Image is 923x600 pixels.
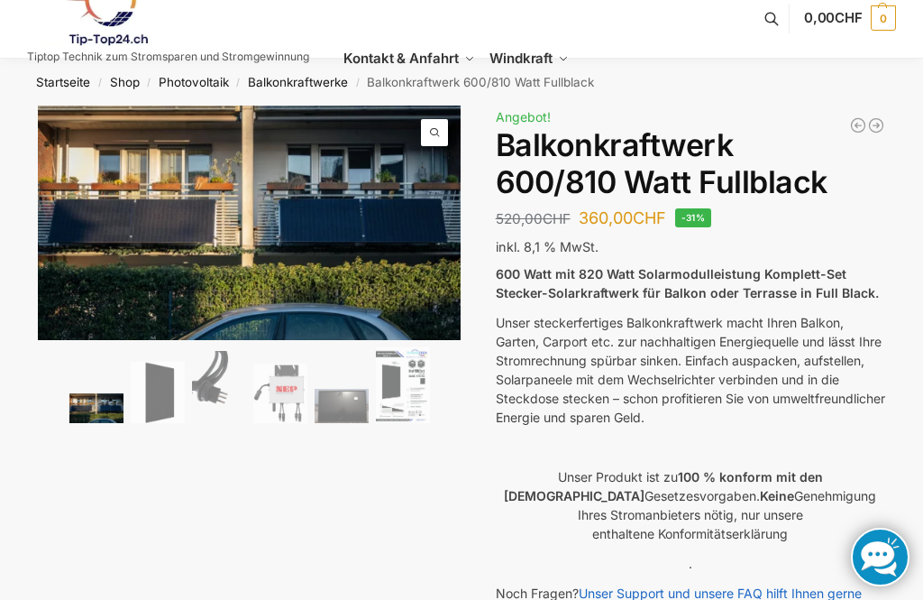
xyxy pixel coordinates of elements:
img: NEP 800 Drosselbar auf 600 Watt [253,364,307,423]
h1: Balkonkraftwerk 600/810 Watt Fullblack [496,127,886,201]
img: 2 Balkonkraftwerke [69,393,123,423]
span: CHF [633,208,666,227]
span: Windkraft [489,50,553,67]
a: Kontakt & Anfahrt [336,18,482,99]
p: Unser Produkt ist zu Gesetzesvorgaben. Genehmigung Ihres Stromanbieters nötig, nur unsere enthalt... [496,467,886,543]
img: Balkonkraftwerk 600/810 Watt Fullblack – Bild 5 [315,389,369,423]
img: Anschlusskabel-3meter_schweizer-stecker [192,351,246,423]
p: Unser steckerfertiges Balkonkraftwerk macht Ihren Balkon, Garten, Carport etc. zur nachhaltigen E... [496,313,886,427]
strong: Keine [760,488,794,503]
span: / [229,76,248,90]
span: Angebot! [496,109,551,125]
a: Shop [110,75,140,89]
a: Startseite [36,75,90,89]
a: Balkonkraftwerk 445/600 Watt Bificial [849,116,867,134]
span: 0 [871,5,896,31]
strong: 600 Watt mit 820 Watt Solarmodulleistung Komplett-Set Stecker-Solarkraftwerk für Balkon oder Terr... [496,266,879,300]
a: 890/600 Watt Solarkraftwerk + 2,7 KW Batteriespeicher Genehmigungsfrei [867,116,885,134]
bdi: 520,00 [496,210,571,227]
p: . [496,554,886,573]
bdi: 360,00 [579,208,666,227]
img: Balkonkraftwerk 600/810 Watt Fullblack – Bild 6 [376,347,430,424]
img: TommaTech Vorderseite [131,362,185,424]
span: -31% [675,208,712,227]
span: inkl. 8,1 % MwSt. [496,239,599,254]
span: / [90,76,109,90]
a: Balkonkraftwerke [248,75,348,89]
span: 0,00 [804,9,863,26]
span: Kontakt & Anfahrt [343,50,458,67]
a: Photovoltaik [159,75,229,89]
img: Balkonkraftwerk 600/810 Watt Fullblack 3 [461,106,884,591]
span: / [140,76,159,90]
p: Tiptop Technik zum Stromsparen und Stromgewinnung [27,51,309,62]
span: CHF [543,210,571,227]
span: CHF [835,9,863,26]
a: Windkraft [482,18,577,99]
